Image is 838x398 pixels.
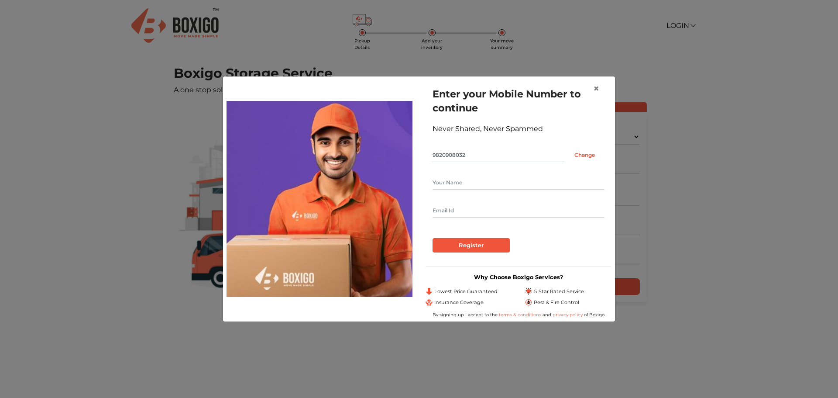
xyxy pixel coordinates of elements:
span: Insurance Coverage [434,299,484,306]
div: Never Shared, Never Spammed [433,124,604,134]
input: Mobile No [433,148,565,162]
input: Your Name [433,176,604,190]
input: Change [565,148,604,162]
a: privacy policy [551,312,584,318]
img: storage-img [227,101,412,297]
a: terms & conditions [499,312,543,318]
span: × [593,82,599,95]
span: Lowest Price Guaranteed [434,288,498,295]
h1: Enter your Mobile Number to continue [433,87,604,115]
div: By signing up I accept to the and of Boxigo [426,311,611,318]
h3: Why Choose Boxigo Services? [426,274,611,280]
button: Close [586,76,606,101]
span: Pest & Fire Control [534,299,579,306]
span: 5 Star Rated Service [534,288,584,295]
input: Email Id [433,204,604,218]
input: Register [433,238,510,253]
